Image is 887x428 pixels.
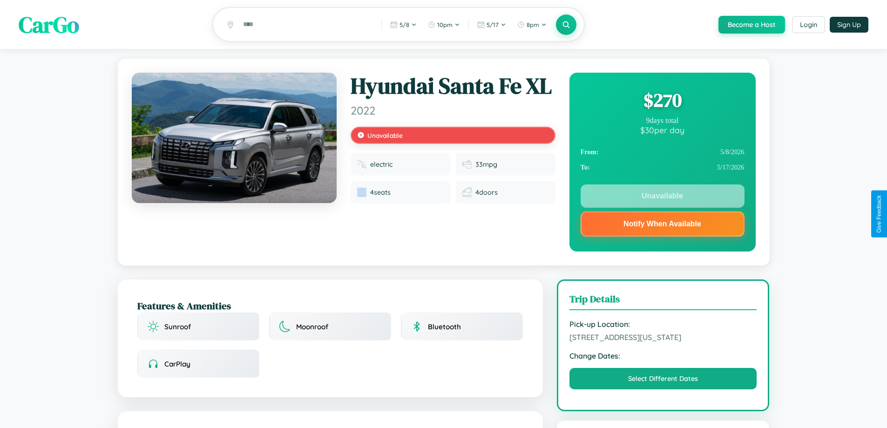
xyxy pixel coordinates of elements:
span: CarPlay [164,360,190,368]
img: Seats [357,188,366,197]
span: Sunroof [164,322,191,331]
img: Hyundai Santa Fe XL 2022 [132,73,337,203]
div: $ 30 per day [581,125,745,135]
h1: Hyundai Santa Fe XL [351,73,555,100]
div: 5 / 8 / 2026 [581,144,745,160]
span: 4 doors [475,188,498,197]
img: Fuel efficiency [462,160,472,169]
img: Fuel type [357,160,366,169]
button: Unavailable [581,184,745,208]
button: Become a Host [718,16,785,34]
button: 10pm [423,17,465,32]
span: Unavailable [367,131,403,139]
span: 8pm [527,21,539,28]
span: electric [370,160,393,169]
span: 5 / 17 [487,21,499,28]
button: 5/8 [386,17,421,32]
strong: From: [581,148,599,156]
div: $ 270 [581,88,745,113]
span: [STREET_ADDRESS][US_STATE] [569,333,757,342]
span: 10pm [437,21,453,28]
img: Doors [462,188,472,197]
button: Login [792,16,825,33]
strong: Change Dates: [569,351,757,360]
strong: Pick-up Location: [569,319,757,329]
button: 5/17 [473,17,511,32]
button: 8pm [513,17,551,32]
h3: Trip Details [569,292,757,310]
strong: To: [581,163,590,171]
button: Notify When Available [581,211,745,237]
span: Moonroof [296,322,328,331]
div: 5 / 17 / 2026 [581,160,745,175]
h2: Features & Amenities [137,299,523,313]
span: Bluetooth [428,322,461,331]
div: Give Feedback [876,195,882,233]
span: 5 / 8 [399,21,409,28]
span: CarGo [19,9,79,40]
span: 2022 [351,103,555,117]
button: Select Different Dates [569,368,757,389]
span: 33 mpg [475,160,497,169]
div: 9 days total [581,116,745,125]
button: Sign Up [830,17,868,33]
span: 4 seats [370,188,391,197]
